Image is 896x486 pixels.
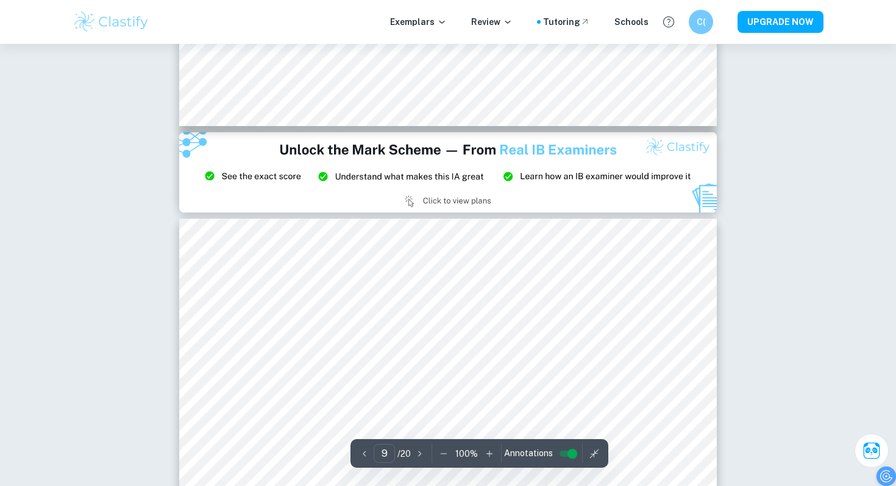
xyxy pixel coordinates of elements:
p: 100 % [455,447,478,460]
button: Ask Clai [855,434,889,468]
button: UPGRADE NOW [738,11,823,33]
a: Tutoring [543,15,590,29]
button: C( [689,10,713,34]
img: Ad [179,132,717,213]
h6: C( [694,15,708,29]
p: / 20 [397,447,411,460]
button: Help and Feedback [658,12,679,32]
img: Clastify logo [73,10,150,34]
p: Review [471,15,513,29]
span: Annotations [504,447,553,460]
p: Exemplars [390,15,447,29]
a: Schools [614,15,649,29]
